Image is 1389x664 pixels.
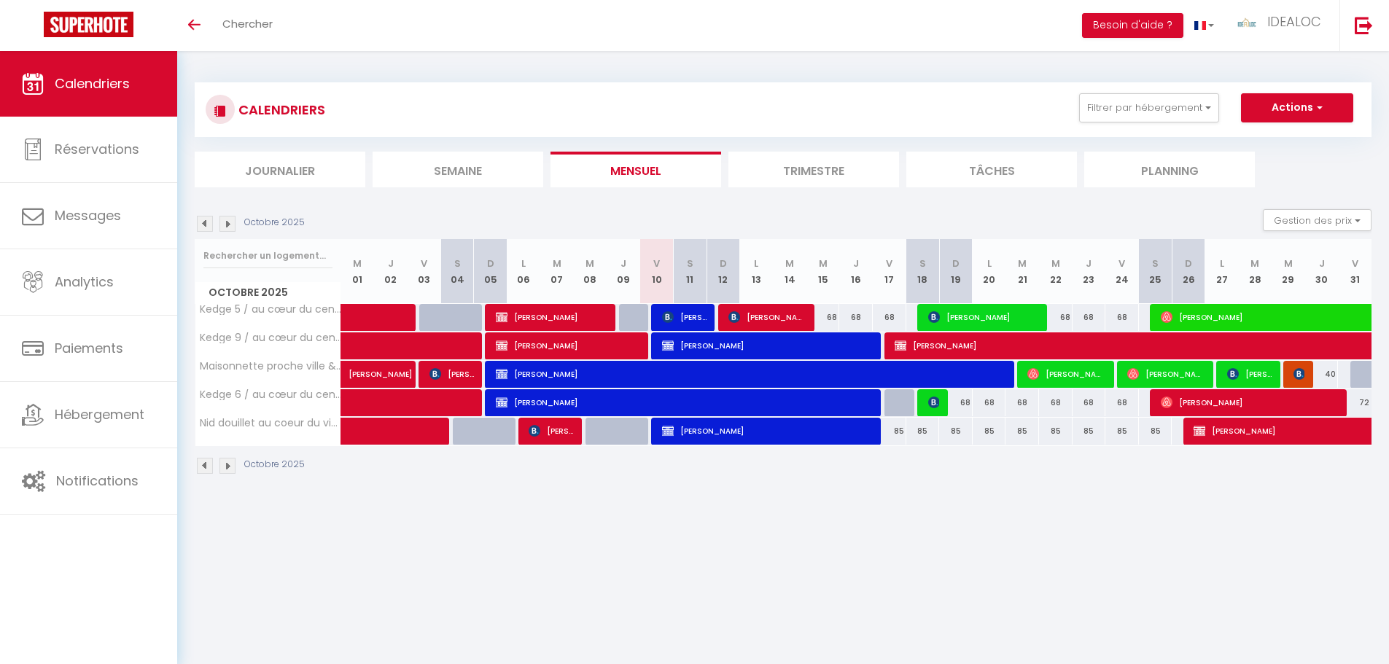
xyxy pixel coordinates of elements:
li: Tâches [906,152,1077,187]
div: 40 [1305,361,1339,388]
li: Planning [1084,152,1255,187]
abbr: D [1185,257,1192,270]
th: 04 [440,239,474,304]
div: 85 [1139,418,1172,445]
abbr: D [720,257,727,270]
span: [PERSON_NAME] [496,303,607,331]
abbr: D [487,257,494,270]
abbr: M [1284,257,1293,270]
th: 18 [906,239,940,304]
span: [PERSON_NAME] [1027,360,1105,388]
span: Calendriers [55,74,130,93]
abbr: V [886,257,892,270]
abbr: J [388,257,394,270]
abbr: L [754,257,758,270]
th: 26 [1172,239,1205,304]
abbr: J [1086,257,1092,270]
span: [PERSON_NAME] [496,332,641,359]
th: 02 [374,239,408,304]
th: 22 [1039,239,1073,304]
th: 01 [341,239,375,304]
span: Kedge 6 / au cœur du centre et universités [198,389,343,400]
span: Paiements [55,339,123,357]
abbr: L [1220,257,1224,270]
span: [PERSON_NAME] [1161,388,1339,416]
abbr: J [620,257,626,270]
th: 12 [707,239,740,304]
abbr: V [421,257,427,270]
div: 85 [1039,418,1073,445]
button: Filtrer par hébergement [1079,93,1219,122]
th: 09 [607,239,640,304]
th: 11 [673,239,707,304]
abbr: V [653,257,660,270]
button: Actions [1241,93,1353,122]
th: 27 [1205,239,1239,304]
abbr: D [952,257,960,270]
span: Nid douillet au coeur du vignoble [GEOGRAPHIC_DATA] [198,418,343,429]
th: 24 [1105,239,1139,304]
div: 68 [839,304,873,331]
th: 13 [740,239,774,304]
abbr: M [1051,257,1060,270]
span: Octobre 2025 [195,282,341,303]
abbr: J [1319,257,1325,270]
div: 68 [1105,389,1139,416]
span: [PERSON_NAME] [PERSON_NAME] [1227,360,1272,388]
img: Super Booking [44,12,133,37]
div: 85 [906,418,940,445]
div: 68 [873,304,906,331]
th: 25 [1139,239,1172,304]
abbr: S [454,257,461,270]
th: 19 [939,239,973,304]
div: 68 [1073,389,1106,416]
div: 68 [1105,304,1139,331]
div: 85 [1005,418,1039,445]
span: [PERSON_NAME] [928,388,939,416]
abbr: M [1250,257,1259,270]
div: 68 [973,389,1006,416]
p: Octobre 2025 [244,458,305,472]
span: Kedge 5 / au cœur du centre et universités [198,304,343,315]
th: 28 [1239,239,1272,304]
abbr: M [819,257,828,270]
th: 31 [1338,239,1372,304]
abbr: S [1152,257,1159,270]
button: Besoin d'aide ? [1082,13,1183,38]
span: Maisonnette proche ville & tram [198,361,343,372]
th: 05 [474,239,507,304]
div: 85 [939,418,973,445]
abbr: M [785,257,794,270]
th: 15 [806,239,840,304]
span: Analytics [55,273,114,291]
th: 08 [574,239,607,304]
th: 07 [540,239,574,304]
span: [PERSON_NAME] [429,360,474,388]
abbr: S [919,257,926,270]
span: [PERSON_NAME] [662,332,874,359]
div: 68 [1005,389,1039,416]
span: [PERSON_NAME] [496,360,1010,388]
abbr: V [1352,257,1358,270]
div: 85 [1073,418,1106,445]
span: Kedge 9 / au cœur du centre et universités [198,332,343,343]
li: Trimestre [728,152,899,187]
div: 68 [806,304,840,331]
th: 23 [1073,239,1106,304]
div: 68 [939,389,973,416]
div: 72 [1338,389,1372,416]
span: IDEALOC [1267,12,1321,31]
span: Hébergement [55,405,144,423]
span: [PERSON_NAME] [728,303,806,331]
th: 16 [839,239,873,304]
abbr: M [353,257,362,270]
span: [PERSON_NAME] [928,303,1040,331]
h3: CALENDRIERS [235,93,325,126]
th: 06 [507,239,540,304]
img: ... [1236,15,1258,30]
div: 85 [1105,418,1139,445]
span: Notifications [56,472,139,490]
span: [PERSON_NAME] [1127,360,1205,388]
span: Chercher [222,16,273,31]
li: Journalier [195,152,365,187]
